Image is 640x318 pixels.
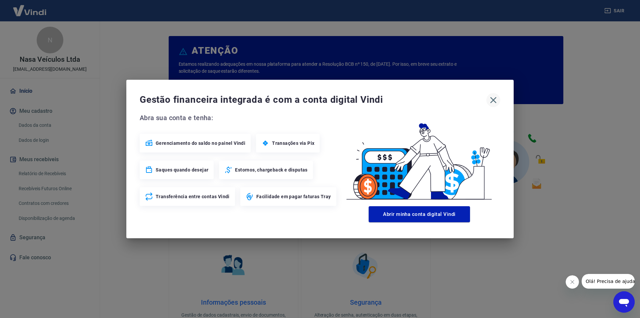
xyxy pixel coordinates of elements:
span: Transações via Pix [272,140,314,146]
span: Olá! Precisa de ajuda? [4,5,56,10]
button: Abrir minha conta digital Vindi [369,206,470,222]
span: Facilidade em pagar faturas Tray [256,193,331,200]
iframe: Botão para abrir a janela de mensagens [613,291,635,313]
img: Good Billing [338,112,500,204]
span: Abra sua conta e tenha: [140,112,338,123]
iframe: Fechar mensagem [566,275,579,289]
span: Gestão financeira integrada é com a conta digital Vindi [140,93,486,106]
span: Saques quando desejar [156,167,208,173]
iframe: Mensagem da empresa [582,274,635,289]
span: Estornos, chargeback e disputas [235,167,307,173]
span: Transferência entre contas Vindi [156,193,230,200]
span: Gerenciamento do saldo no painel Vindi [156,140,245,146]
